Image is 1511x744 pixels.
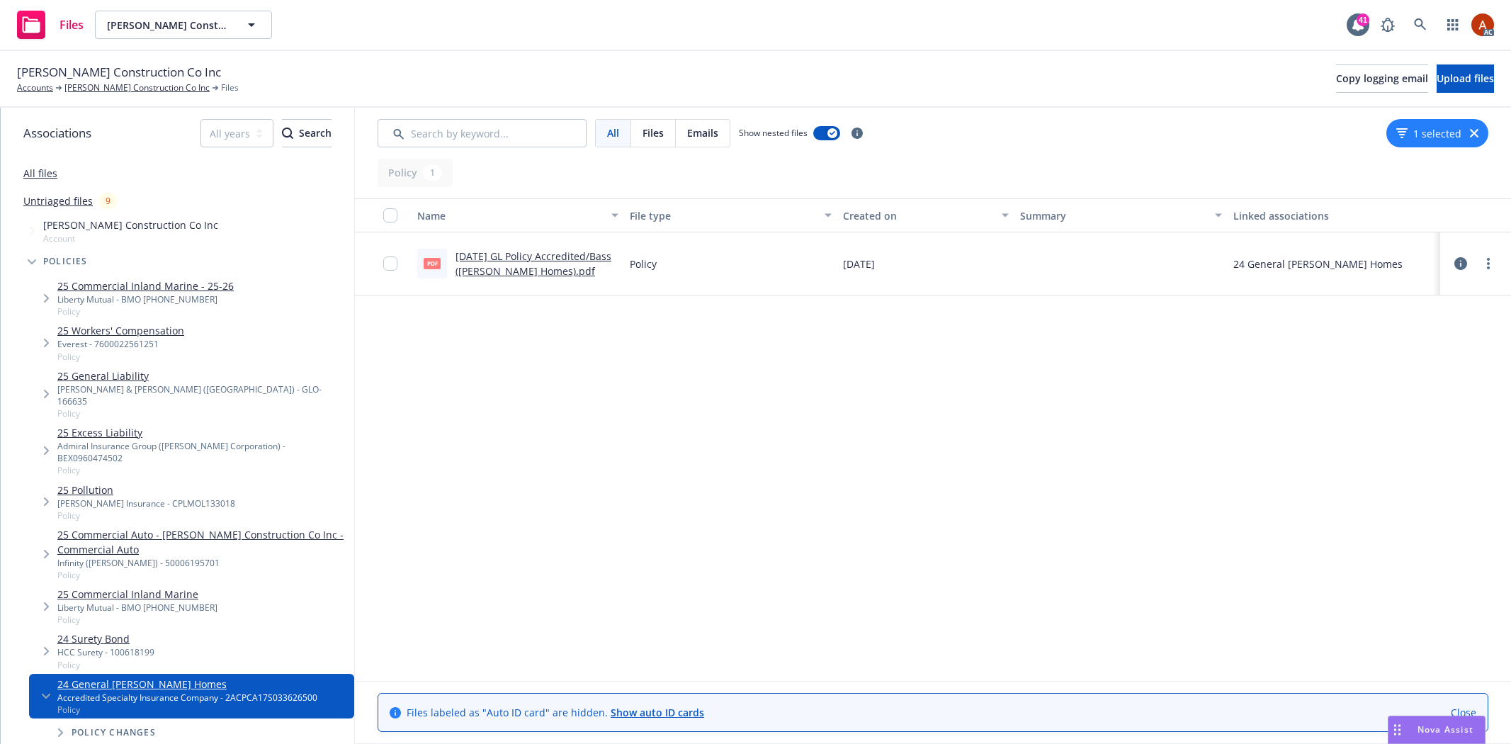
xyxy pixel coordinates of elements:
a: Close [1451,705,1476,720]
a: Untriaged files [23,193,93,208]
span: Show nested files [739,127,808,139]
span: [PERSON_NAME] Construction Co Inc [107,18,230,33]
span: Policy [57,659,154,671]
input: Toggle Row Selected [383,257,397,271]
button: Copy logging email [1336,64,1428,93]
button: 1 selected [1396,126,1461,141]
a: 24 General [PERSON_NAME] Homes [57,677,317,692]
button: Created on [837,198,1014,232]
div: HCC Surety - 100618199 [57,646,154,658]
a: Search [1406,11,1434,39]
a: 25 Commercial Inland Marine - 25-26 [57,278,234,293]
span: Files [643,125,664,140]
a: Accounts [17,81,53,94]
span: [DATE] [843,257,875,271]
button: SearchSearch [282,119,332,147]
a: [PERSON_NAME] Construction Co Inc [64,81,210,94]
input: Select all [383,208,397,222]
div: Linked associations [1233,208,1434,223]
a: Files [11,5,89,45]
button: Linked associations [1228,198,1440,232]
div: Summary [1020,208,1206,223]
span: Policy [57,351,184,363]
a: more [1480,255,1497,272]
div: [PERSON_NAME] Insurance - CPLMOL133018 [57,497,235,509]
span: Policy [57,305,234,317]
span: Files labeled as "Auto ID card" are hidden. [407,705,704,720]
span: Copy logging email [1336,72,1428,85]
a: 25 Commercial Inland Marine [57,587,217,602]
div: Name [417,208,603,223]
button: File type [624,198,837,232]
a: 25 Excess Liability [57,425,349,440]
span: Policy [57,407,349,419]
span: Policy [57,569,349,581]
span: pdf [424,258,441,269]
span: Nova Assist [1417,723,1473,735]
a: 25 Commercial Auto - [PERSON_NAME] Construction Co Inc - Commercial Auto [57,527,349,557]
div: Admiral Insurance Group ([PERSON_NAME] Corporation) - BEX0960474502 [57,440,349,464]
a: All files [23,167,57,180]
span: [PERSON_NAME] Construction Co Inc [17,63,221,81]
div: Liberty Mutual - BMO [PHONE_NUMBER] [57,602,217,614]
a: 25 General Liability [57,368,349,383]
button: Upload files [1437,64,1494,93]
a: 25 Workers' Compensation [57,323,184,338]
div: 24 General [PERSON_NAME] Homes [1233,257,1403,271]
a: Switch app [1439,11,1467,39]
svg: Search [282,128,293,139]
button: Summary [1014,198,1227,232]
div: Liberty Mutual - BMO [PHONE_NUMBER] [57,293,234,305]
div: File type [630,208,815,223]
div: 41 [1357,13,1369,26]
span: Upload files [1437,72,1494,85]
span: Files [60,19,84,30]
div: Accredited Specialty Insurance Company - 2ACPCA17S033626500 [57,692,317,704]
span: Policy changes [72,728,156,737]
span: [PERSON_NAME] Construction Co Inc [43,218,218,232]
a: 25 Pollution [57,483,235,497]
a: 24 Surety Bond [57,631,154,646]
span: Files [221,81,239,94]
span: Associations [23,124,91,142]
button: Name [412,198,624,232]
a: [DATE] GL Policy Accredited/Bass ([PERSON_NAME] Homes).pdf [455,249,611,278]
span: Policy [57,464,349,476]
span: Policy [630,257,657,271]
span: Account [43,232,218,244]
input: Search by keyword... [378,119,587,147]
div: 9 [98,193,118,209]
div: Search [282,120,332,147]
span: Policy [57,509,235,522]
button: Nova Assist [1388,716,1485,744]
div: Everest - 7600022561251 [57,338,184,350]
div: Created on [843,208,993,223]
span: All [607,125,619,140]
img: photo [1471,13,1494,36]
span: Emails [687,125,718,140]
span: Policy [57,704,317,716]
a: Report a Bug [1374,11,1402,39]
span: Policy [57,614,217,626]
span: Policies [43,257,88,266]
button: [PERSON_NAME] Construction Co Inc [95,11,272,39]
div: [PERSON_NAME] & [PERSON_NAME] ([GEOGRAPHIC_DATA]) - GLO-166635 [57,383,349,407]
div: Drag to move [1388,716,1406,743]
div: Infinity ([PERSON_NAME]) - 50006195701 [57,557,349,569]
a: Show auto ID cards [611,706,704,719]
